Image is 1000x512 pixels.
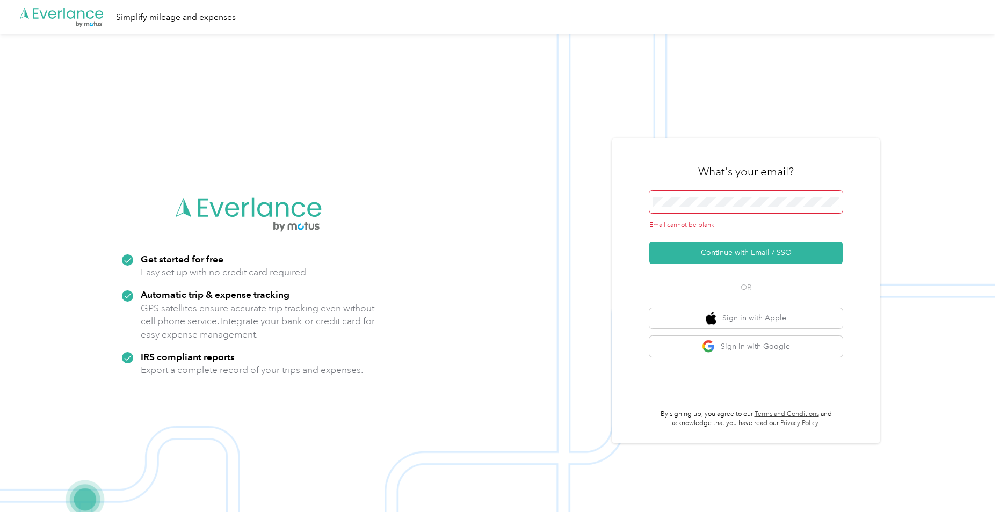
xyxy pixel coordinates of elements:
p: Easy set up with no credit card required [141,266,306,279]
button: apple logoSign in with Apple [649,308,843,329]
h3: What's your email? [698,164,794,179]
button: google logoSign in with Google [649,336,843,357]
img: apple logo [706,312,716,325]
p: Export a complete record of your trips and expenses. [141,363,363,377]
img: google logo [702,340,715,353]
strong: IRS compliant reports [141,351,235,362]
p: GPS satellites ensure accurate trip tracking even without cell phone service. Integrate your bank... [141,302,375,341]
a: Privacy Policy [780,419,818,427]
a: Terms and Conditions [755,410,819,418]
div: Simplify mileage and expenses [116,11,236,24]
strong: Get started for free [141,253,223,265]
strong: Automatic trip & expense tracking [141,289,289,300]
div: Email cannot be blank [649,221,843,230]
p: By signing up, you agree to our and acknowledge that you have read our . [649,409,843,428]
span: OR [727,282,765,293]
button: Continue with Email / SSO [649,242,843,264]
